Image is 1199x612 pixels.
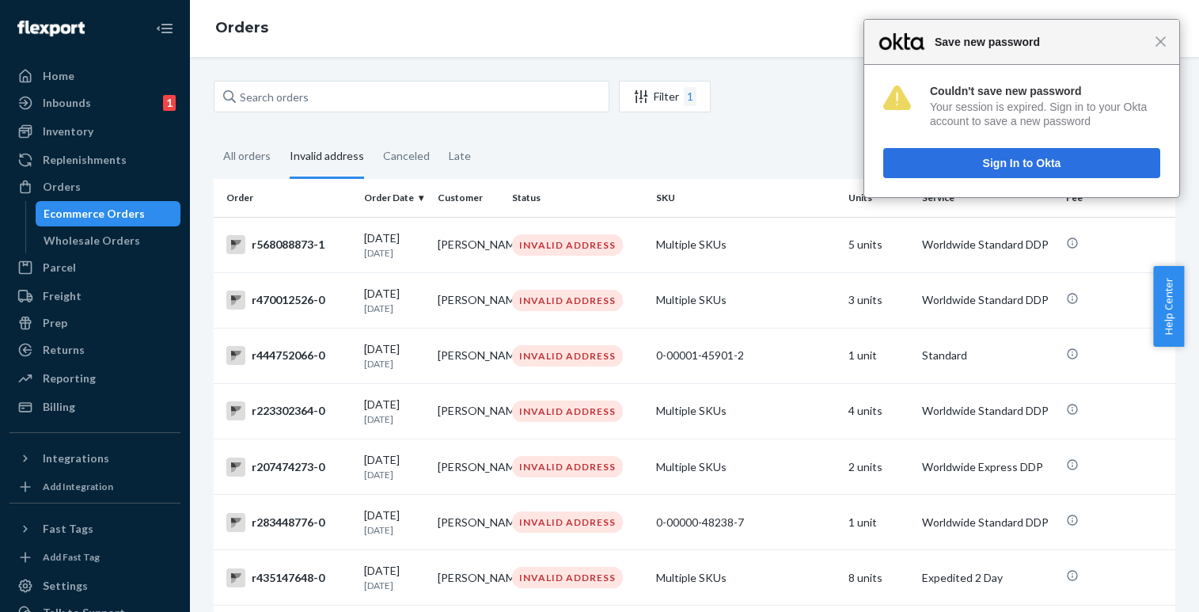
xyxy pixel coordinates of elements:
th: Status [506,179,650,217]
button: Help Center [1153,266,1184,347]
div: [DATE] [364,397,425,426]
div: Late [449,135,471,177]
td: [PERSON_NAME] [431,495,505,550]
p: Worldwide Standard DDP [922,292,1053,308]
a: Home [9,63,180,89]
a: Returns [9,337,180,363]
button: Open Search Box [1069,13,1101,44]
td: 2 units [842,439,916,495]
td: Multiple SKUs [650,439,842,495]
td: [PERSON_NAME] [431,272,505,328]
div: 0-00001-45901-2 [656,348,836,363]
div: r207474273-0 [226,458,351,477]
div: INVALID ADDRESS [512,567,623,588]
a: Orders [9,174,180,200]
div: Add Fast Tag [43,550,100,564]
td: [PERSON_NAME] [431,439,505,495]
a: Freight [9,283,180,309]
p: [DATE] [364,412,425,426]
div: [DATE] [364,507,425,537]
div: Integrations [43,450,109,466]
th: Service [916,179,1060,217]
a: Wholesale Orders [36,228,181,253]
span: Save new password [927,32,1155,51]
div: Returns [43,342,85,358]
div: Wholesale Orders [44,233,140,249]
td: [PERSON_NAME] [431,217,505,272]
td: [PERSON_NAME] [431,550,505,606]
div: r435147648-0 [226,568,351,587]
div: INVALID ADDRESS [512,511,623,533]
a: Add Integration [9,477,180,496]
th: Fee [1060,179,1175,217]
div: INVALID ADDRESS [512,401,623,422]
div: Filter [620,87,710,106]
div: 1 [684,87,696,106]
div: r568088873-1 [226,235,351,254]
div: Couldn't save new password [930,84,1160,98]
img: Flexport logo [17,21,85,36]
p: Expedited 2 Day [922,570,1053,586]
div: INVALID ADDRESS [512,456,623,477]
div: Inbounds [43,95,91,111]
p: [DATE] [364,468,425,481]
p: [DATE] [364,302,425,315]
a: Settings [9,573,180,599]
div: r444752066-0 [226,346,351,365]
a: Orders [215,19,268,36]
div: Ecommerce Orders [44,206,145,222]
a: Inbounds1 [9,90,180,116]
p: Worldwide Standard DDP [922,237,1053,253]
img: 4LvBYCYYpWoWyuJ1JVHNRiIkgWa908llMfD4u4MVn9thWb4LAqcA2E7dTuhfAz7zqpCizxhzM8B7m4K22xBmQer5oNwiAX9iG... [883,86,911,110]
p: Standard [922,348,1053,363]
td: Multiple SKUs [650,217,842,272]
p: [DATE] [364,357,425,371]
div: Freight [43,288,82,304]
td: [PERSON_NAME] [431,328,505,383]
div: Fast Tags [43,521,93,537]
td: 3 units [842,272,916,328]
span: Close [1155,36,1167,48]
td: [PERSON_NAME] [431,383,505,439]
a: Add Fast Tag [9,548,180,567]
div: [DATE] [364,286,425,315]
div: Inventory [43,124,93,139]
div: [DATE] [364,341,425,371]
div: Add Integration [43,480,113,493]
p: [DATE] [364,579,425,592]
div: Your session is expired. Sign in to your Okta account to save a new password [930,100,1160,128]
div: Home [43,68,74,84]
td: 4 units [842,383,916,439]
div: Billing [43,399,75,415]
a: Parcel [9,255,180,280]
td: 8 units [842,550,916,606]
p: Worldwide Standard DDP [922,515,1053,530]
div: Prep [43,315,67,331]
button: Integrations [9,446,180,471]
div: INVALID ADDRESS [512,290,623,311]
td: Multiple SKUs [650,272,842,328]
div: INVALID ADDRESS [512,234,623,256]
div: [DATE] [364,230,425,260]
p: [DATE] [364,523,425,537]
div: [DATE] [364,452,425,481]
div: Replenishments [43,152,127,168]
div: Orders [43,179,81,195]
th: SKU [650,179,842,217]
div: Invalid address [290,135,364,179]
th: Order [214,179,358,217]
td: 1 unit [842,495,916,550]
a: Prep [9,310,180,336]
a: Replenishments [9,147,180,173]
button: Filter [619,81,711,112]
ol: breadcrumbs [203,6,281,51]
a: Billing [9,394,180,420]
button: Close Navigation [149,13,180,44]
button: Open notifications [1104,13,1136,44]
div: 1 [163,95,176,111]
div: INVALID ADDRESS [512,345,623,367]
a: Inventory [9,119,180,144]
p: Worldwide Express DDP [922,459,1053,475]
div: Reporting [43,371,96,386]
